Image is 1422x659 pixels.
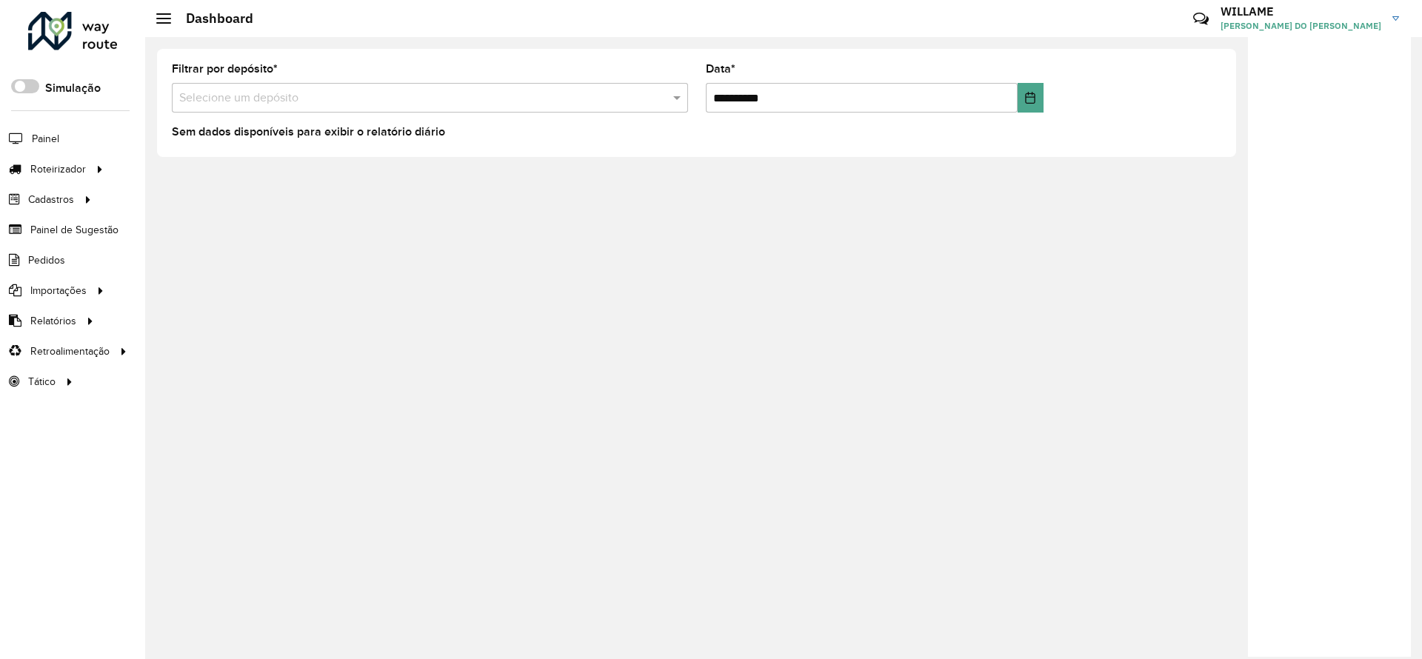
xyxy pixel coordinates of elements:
[30,222,118,238] span: Painel de Sugestão
[1185,3,1217,35] a: Contato Rápido
[28,192,74,207] span: Cadastros
[1018,83,1044,113] button: Choose Date
[28,374,56,389] span: Tático
[32,131,59,147] span: Painel
[45,79,101,97] label: Simulação
[30,283,87,298] span: Importações
[1221,19,1381,33] span: [PERSON_NAME] DO [PERSON_NAME]
[706,60,735,78] label: Data
[171,10,253,27] h2: Dashboard
[30,313,76,329] span: Relatórios
[28,252,65,268] span: Pedidos
[172,123,445,141] label: Sem dados disponíveis para exibir o relatório diário
[30,161,86,177] span: Roteirizador
[172,60,278,78] label: Filtrar por depósito
[30,344,110,359] span: Retroalimentação
[1221,4,1381,19] h3: WILLAME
